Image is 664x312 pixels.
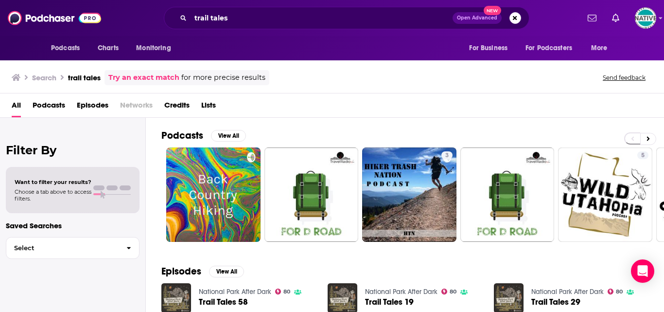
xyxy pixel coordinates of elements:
[15,179,91,185] span: Want to filter your results?
[441,151,453,159] a: 3
[91,39,124,57] a: Charts
[209,266,244,277] button: View All
[616,290,623,294] span: 80
[457,16,497,20] span: Open Advanced
[51,41,80,55] span: Podcasts
[635,7,656,29] span: Logged in as truenativemedia
[199,288,271,296] a: National Park After Dark
[441,289,457,294] a: 80
[531,288,604,296] a: National Park After Dark
[591,41,608,55] span: More
[453,12,502,24] button: Open AdvancedNew
[525,41,572,55] span: For Podcasters
[199,298,248,306] a: Trail Tales 58
[637,151,648,159] a: 5
[6,245,119,251] span: Select
[584,10,600,26] a: Show notifications dropdown
[283,290,290,294] span: 80
[120,97,153,117] span: Networks
[450,290,456,294] span: 80
[98,41,119,55] span: Charts
[558,147,652,242] a: 5
[8,9,101,27] img: Podchaser - Follow, Share and Rate Podcasts
[635,7,656,29] img: User Profile
[68,73,101,82] h3: trail tales
[519,39,586,57] button: open menu
[635,7,656,29] button: Show profile menu
[631,259,654,283] div: Open Intercom Messenger
[211,130,246,142] button: View All
[600,73,648,82] button: Send feedback
[44,39,92,57] button: open menu
[201,97,216,117] a: Lists
[181,72,265,83] span: for more precise results
[15,188,91,202] span: Choose a tab above to access filters.
[33,97,65,117] a: Podcasts
[584,39,620,57] button: open menu
[129,39,183,57] button: open menu
[275,289,291,294] a: 80
[531,298,580,306] a: Trail Tales 29
[77,97,108,117] a: Episodes
[484,6,501,15] span: New
[161,129,203,142] h2: Podcasts
[469,41,507,55] span: For Business
[191,10,453,26] input: Search podcasts, credits, & more...
[362,147,456,242] a: 3
[365,298,414,306] a: Trail Tales 19
[12,97,21,117] a: All
[608,10,623,26] a: Show notifications dropdown
[136,41,171,55] span: Monitoring
[164,7,529,29] div: Search podcasts, credits, & more...
[108,72,179,83] a: Try an exact match
[161,129,246,142] a: PodcastsView All
[608,289,623,294] a: 80
[6,221,140,230] p: Saved Searches
[161,265,244,277] a: EpisodesView All
[445,151,449,161] span: 3
[365,288,437,296] a: National Park After Dark
[6,143,140,157] h2: Filter By
[6,237,140,259] button: Select
[161,265,201,277] h2: Episodes
[164,97,190,117] a: Credits
[462,39,520,57] button: open menu
[32,73,56,82] h3: Search
[641,151,645,161] span: 5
